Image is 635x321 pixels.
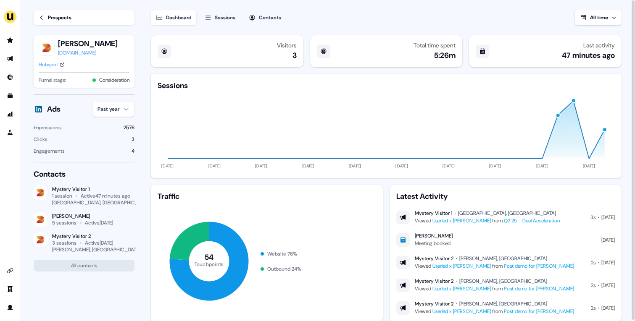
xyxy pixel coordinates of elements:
tspan: 54 [205,252,214,262]
div: Mystery Visitor 2 [415,300,453,307]
div: Clicks [34,135,47,144]
div: Total time spent [414,42,456,49]
div: 4 [132,147,134,155]
button: Consideration [99,76,129,84]
tspan: [DATE] [349,163,361,169]
div: Viewed from [415,262,574,270]
div: Active [DATE] [85,240,113,246]
button: All contacts [34,260,134,271]
a: Go to outbound experience [3,52,17,65]
a: [DOMAIN_NAME] [58,49,118,57]
div: Mystery Visitor 2 [415,255,453,262]
div: Mystery Visitor 1 [415,210,452,217]
tspan: [DATE] [396,163,408,169]
tspan: [DATE] [208,163,221,169]
div: Contacts [34,169,134,179]
div: [DATE] [601,281,615,290]
div: Prospects [48,13,71,22]
a: Userled x [PERSON_NAME] [432,308,491,315]
tspan: [DATE] [489,163,502,169]
div: [DATE] [601,236,615,244]
a: Go to team [3,282,17,296]
div: 47 minutes ago [562,50,615,60]
a: Hubspot [39,60,65,69]
tspan: [DATE] [443,163,455,169]
div: 5 sessions [52,219,76,226]
div: [PERSON_NAME] [52,213,113,219]
div: 2s [591,258,595,267]
div: Impressions [34,123,61,132]
button: [PERSON_NAME] [58,39,118,49]
a: Go to profile [3,301,17,314]
tspan: [DATE] [583,163,595,169]
div: Website 76 % [267,250,297,258]
div: [PERSON_NAME], [GEOGRAPHIC_DATA] [459,255,547,262]
tspan: [DATE] [255,163,268,169]
div: [PERSON_NAME] [415,232,453,239]
div: Sessions [158,81,188,91]
a: Post demo for [PERSON_NAME] [504,285,574,292]
a: Go to experiments [3,126,17,139]
div: 2s [591,281,595,290]
div: Hubspot [39,60,58,69]
div: Viewed from [415,284,574,293]
div: [GEOGRAPHIC_DATA], [GEOGRAPHIC_DATA] [458,210,556,217]
button: Contacts [244,10,286,25]
div: 3 [132,135,134,144]
div: [DATE] [601,258,615,267]
div: Outbound 24 % [267,265,301,273]
div: Ads [47,104,61,114]
a: Go to templates [3,89,17,102]
div: Sessions [215,13,235,22]
div: Contacts [259,13,281,22]
div: 5:26m [434,50,456,60]
div: Mystery Visitor 2 [52,233,134,240]
div: 3 sessions [52,240,76,246]
div: Mystery Visitor 1 [52,186,134,193]
tspan: [DATE] [302,163,315,169]
div: Dashboard [166,13,191,22]
a: Userled x [PERSON_NAME] [432,285,491,292]
div: Traffic [158,191,376,201]
a: Post demo for [PERSON_NAME] [504,263,574,269]
div: 2s [591,304,595,312]
div: 3s [590,213,595,222]
div: 2576 [124,123,134,132]
div: Latest Activity [396,191,615,201]
div: [DATE] [601,304,615,312]
div: [DATE] [601,213,615,222]
button: Sessions [200,10,240,25]
div: Active [DATE] [85,219,113,226]
div: [PERSON_NAME], [GEOGRAPHIC_DATA] [52,246,140,253]
tspan: Touchpoints [195,261,224,267]
div: Viewed from [415,307,574,316]
div: [PERSON_NAME], [GEOGRAPHIC_DATA] [459,300,547,307]
a: Go to attribution [3,107,17,121]
div: 3 [292,50,297,60]
button: All time [575,10,622,25]
span: Funnel stage: [39,76,66,84]
div: Engagements [34,147,65,155]
a: Go to prospects [3,34,17,47]
a: Prospects [34,10,134,25]
div: Mystery Visitor 2 [415,278,453,284]
a: Userled x [PERSON_NAME] [432,217,491,224]
div: [GEOGRAPHIC_DATA], [GEOGRAPHIC_DATA] [52,199,151,206]
span: All time [590,14,608,21]
div: Visitors [277,42,297,49]
div: Meeting booked [415,239,453,248]
button: Dashboard [151,10,196,25]
a: Post demo for [PERSON_NAME] [504,308,574,315]
a: Go to integrations [3,264,17,277]
div: Last activity [583,42,615,49]
tspan: [DATE] [536,163,549,169]
div: 1 session [52,193,72,199]
a: Go to Inbound [3,70,17,84]
a: Userled x [PERSON_NAME] [432,263,491,269]
div: Active 47 minutes ago [81,193,130,199]
tspan: [DATE] [161,163,174,169]
div: Viewed from [415,217,560,225]
div: [PERSON_NAME], [GEOGRAPHIC_DATA] [459,278,547,284]
a: Q2 25 - Deal Acceleration [504,217,560,224]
